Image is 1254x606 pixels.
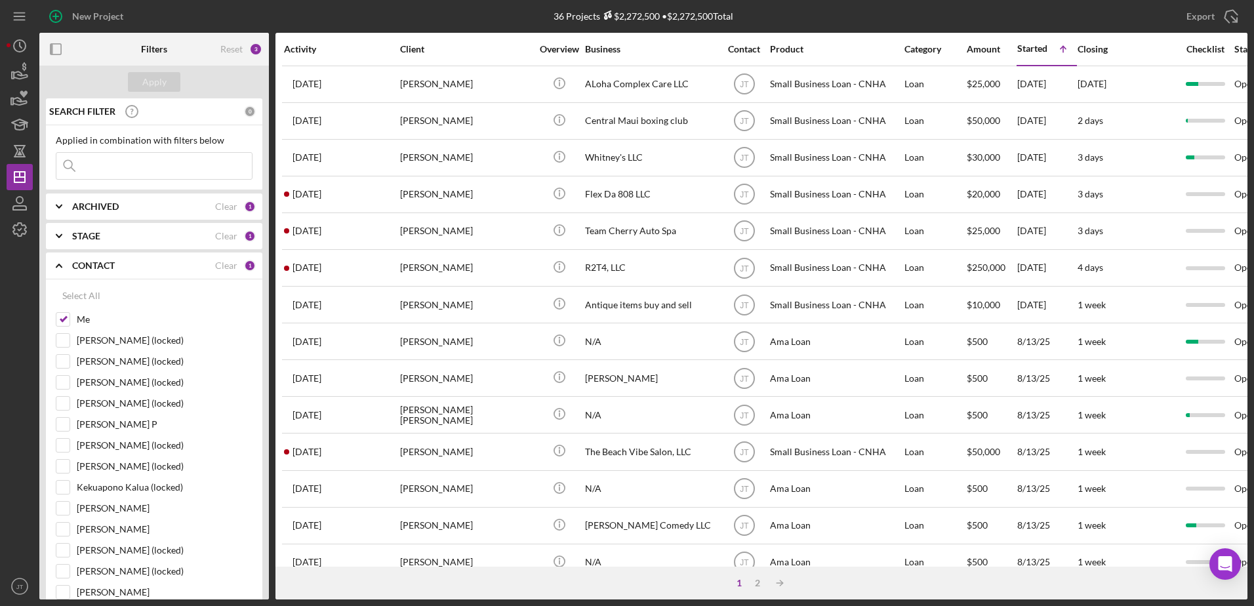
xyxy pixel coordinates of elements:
span: $30,000 [967,151,1000,163]
div: Loan [904,472,965,506]
time: 1 week [1078,336,1106,347]
div: Loan [904,251,965,285]
div: Small Business Loan - CNHA [770,177,901,212]
div: Client [400,44,531,54]
b: STAGE [72,231,100,241]
div: [DATE] [1017,287,1076,322]
label: [PERSON_NAME] (locked) [77,376,253,389]
div: Loan [904,434,965,469]
div: Category [904,44,965,54]
time: 4 days [1078,262,1103,273]
div: Small Business Loan - CNHA [770,104,901,138]
div: Activity [284,44,399,54]
div: [PERSON_NAME] [400,434,531,469]
div: Loan [904,361,965,395]
div: The Beach Vibe Salon, LLC [585,434,716,469]
div: Central Maui boxing club [585,104,716,138]
time: 2025-08-07 00:03 [293,262,321,273]
div: [PERSON_NAME] [400,472,531,506]
div: Open Intercom Messenger [1209,548,1241,580]
span: $250,000 [967,262,1005,273]
div: Small Business Loan - CNHA [770,67,901,102]
time: 2025-08-13 02:35 [293,483,321,494]
div: [DATE] [1017,67,1076,102]
label: [PERSON_NAME] (locked) [77,355,253,368]
div: 8/13/25 [1017,472,1076,506]
text: JT [740,80,749,89]
div: Loan [904,397,965,432]
b: Filters [141,44,167,54]
div: Reset [220,44,243,54]
span: $500 [967,373,988,384]
button: New Project [39,3,136,30]
label: [PERSON_NAME] (locked) [77,397,253,410]
div: Business [585,44,716,54]
div: [DATE] [1017,104,1076,138]
div: R2T4, LLC [585,251,716,285]
span: $500 [967,409,988,420]
time: 2025-08-13 02:50 [293,447,321,457]
time: 1 week [1078,409,1106,420]
div: Antique items buy and sell [585,287,716,322]
div: Ama Loan [770,397,901,432]
span: $500 [967,519,988,531]
button: Apply [128,72,180,92]
time: 2025-08-13 21:56 [293,520,321,531]
label: [PERSON_NAME] (locked) [77,565,253,578]
label: Kekuapono Kalua (locked) [77,481,253,494]
div: Apply [142,72,167,92]
button: Select All [56,283,107,309]
text: JT [740,374,749,383]
span: $10,000 [967,299,1000,310]
div: Small Business Loan - CNHA [770,287,901,322]
div: Started [1017,43,1047,54]
time: 2025-08-11 23:03 [293,300,321,310]
div: Loan [904,104,965,138]
label: [PERSON_NAME] (locked) [77,439,253,452]
div: Amount [967,44,1016,54]
div: Ama Loan [770,472,901,506]
label: [PERSON_NAME] [77,523,253,536]
time: 2025-08-18 22:16 [293,152,321,163]
time: 3 days [1078,225,1103,236]
div: Loan [904,287,965,322]
div: 0 [244,106,256,117]
div: 8/13/25 [1017,324,1076,359]
div: Small Business Loan - CNHA [770,140,901,175]
text: JT [740,190,749,199]
text: JT [740,411,749,420]
label: [PERSON_NAME] P [77,418,253,431]
div: Ama Loan [770,545,901,580]
div: [PERSON_NAME] [400,67,531,102]
time: 2025-07-30 20:40 [293,79,321,89]
div: Small Business Loan - CNHA [770,434,901,469]
time: 1 week [1078,446,1106,457]
div: Loan [904,177,965,212]
text: JT [740,117,749,126]
text: JT [740,153,749,163]
div: 1 [730,578,748,588]
div: [PERSON_NAME] [400,361,531,395]
div: 1 [244,201,256,212]
div: [PERSON_NAME] [585,361,716,395]
text: JT [16,583,24,590]
label: [PERSON_NAME] [77,586,253,599]
time: 2 days [1078,115,1103,126]
div: Clear [215,231,237,241]
span: $500 [967,336,988,347]
time: 3 days [1078,151,1103,163]
label: [PERSON_NAME] [77,502,253,515]
time: 2025-08-13 00:20 [293,373,321,384]
div: [PERSON_NAME] [400,324,531,359]
div: Product [770,44,901,54]
div: New Project [72,3,123,30]
label: [PERSON_NAME] (locked) [77,460,253,473]
span: $500 [967,483,988,494]
div: Team Cherry Auto Spa [585,214,716,249]
b: SEARCH FILTER [49,106,115,117]
div: 8/13/25 [1017,508,1076,543]
div: Closing [1078,44,1176,54]
time: 2025-08-08 15:29 [293,189,321,199]
div: Clear [215,201,237,212]
div: 8/13/25 [1017,361,1076,395]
